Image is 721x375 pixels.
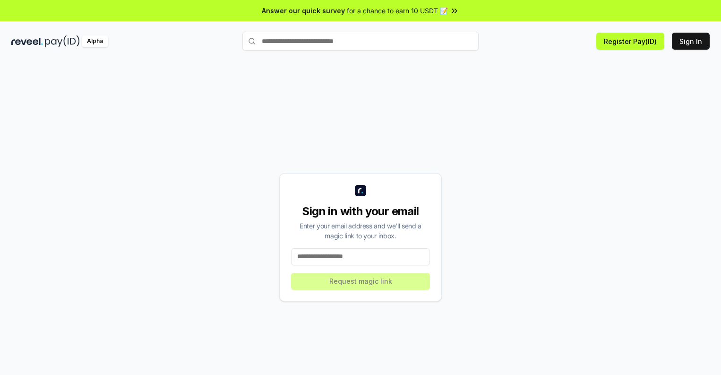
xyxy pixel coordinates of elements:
button: Register Pay(ID) [596,33,664,50]
button: Sign In [672,33,710,50]
img: logo_small [355,185,366,196]
img: reveel_dark [11,35,43,47]
span: Answer our quick survey [262,6,345,16]
div: Sign in with your email [291,204,430,219]
div: Enter your email address and we’ll send a magic link to your inbox. [291,221,430,241]
img: pay_id [45,35,80,47]
span: for a chance to earn 10 USDT 📝 [347,6,448,16]
div: Alpha [82,35,108,47]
